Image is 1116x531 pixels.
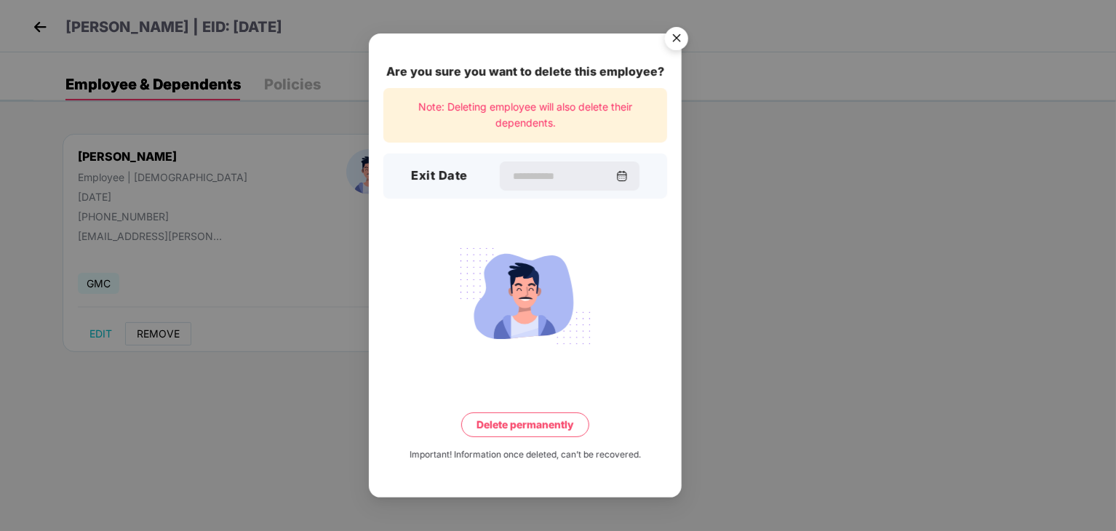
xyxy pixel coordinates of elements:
[410,447,641,461] div: Important! Information once deleted, can’t be recovered.
[383,88,667,143] div: Note: Deleting employee will also delete their dependents.
[461,412,589,436] button: Delete permanently
[444,239,607,352] img: svg+xml;base64,PHN2ZyB4bWxucz0iaHR0cDovL3d3dy53My5vcmcvMjAwMC9zdmciIHdpZHRoPSIyMjQiIGhlaWdodD0iMT...
[656,20,695,59] button: Close
[656,20,697,60] img: svg+xml;base64,PHN2ZyB4bWxucz0iaHR0cDovL3d3dy53My5vcmcvMjAwMC9zdmciIHdpZHRoPSI1NiIgaGVpZ2h0PSI1Ni...
[411,167,468,185] h3: Exit Date
[616,170,628,182] img: svg+xml;base64,PHN2ZyBpZD0iQ2FsZW5kYXItMzJ4MzIiIHhtbG5zPSJodHRwOi8vd3d3LnczLm9yZy8yMDAwL3N2ZyIgd2...
[383,63,667,81] div: Are you sure you want to delete this employee?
